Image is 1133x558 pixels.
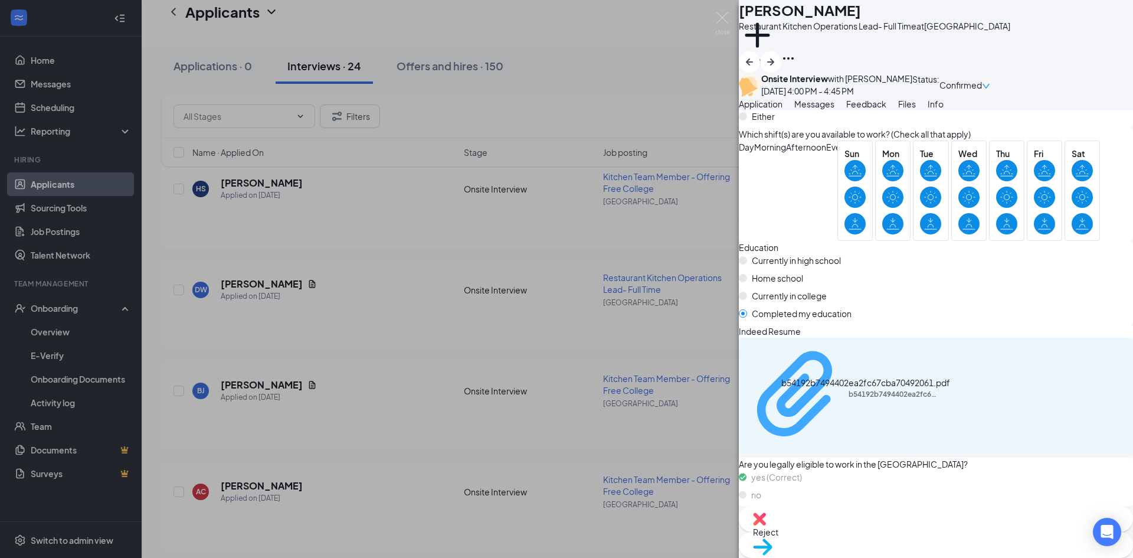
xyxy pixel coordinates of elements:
div: with [PERSON_NAME] [761,73,912,84]
span: Feedback [846,99,886,109]
div: Restaurant Kitchen Operations Lead- Full Time at [GEOGRAPHIC_DATA] [739,20,1010,32]
span: Home school [752,272,803,285]
span: Either [752,110,775,123]
span: no [751,488,761,501]
span: Completed my education [752,307,852,320]
span: Afternoon [786,141,826,154]
span: Fri [1034,147,1055,160]
button: PlusAdd a tag [739,17,776,67]
svg: Paperclip [746,343,849,446]
span: Education [739,241,778,254]
span: Morning [754,141,786,154]
div: [DATE] 4:00 PM - 4:45 PM [761,84,912,97]
b: Onsite Interview [761,73,828,84]
svg: Ellipses [781,51,795,66]
span: Sat [1072,147,1093,160]
span: Sun [844,147,866,160]
span: Which shift(s) are you available to work? (Check all that apply) [739,128,971,141]
svg: ArrowRight [764,55,778,69]
span: Reject [753,526,1119,539]
span: Are you legally eligible to work in the [GEOGRAPHIC_DATA]? [739,458,1133,471]
span: Tue [920,147,941,160]
button: ArrowRight [760,51,781,73]
svg: Plus [739,17,776,54]
a: Paperclipb54192b7494402ea2fc67cba70492061.pdf [746,343,937,448]
span: Evening [826,141,857,154]
svg: ArrowLeftNew [742,55,757,69]
span: Messages [794,99,834,109]
div: b54192b7494402ea2fc67cba70492061.pdf [781,376,950,389]
span: yes (Correct) [751,471,802,484]
span: Day [739,141,754,154]
button: ArrowLeftNew [739,51,760,73]
div: Open Intercom Messenger [1093,518,1121,546]
div: Status : [912,73,939,97]
span: Files [898,99,916,109]
span: Indeed Resume [739,325,801,338]
span: Thu [996,147,1017,160]
span: Application [739,99,782,109]
div: b54192b7494402ea2fc67cba70492061.pdf [849,390,937,399]
span: Currently in college [752,289,827,302]
span: Mon [882,147,903,160]
span: Info [928,99,944,109]
span: Wed [958,147,980,160]
span: down [982,82,990,90]
span: Currently in high school [752,254,841,267]
span: Confirmed [939,79,982,92]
